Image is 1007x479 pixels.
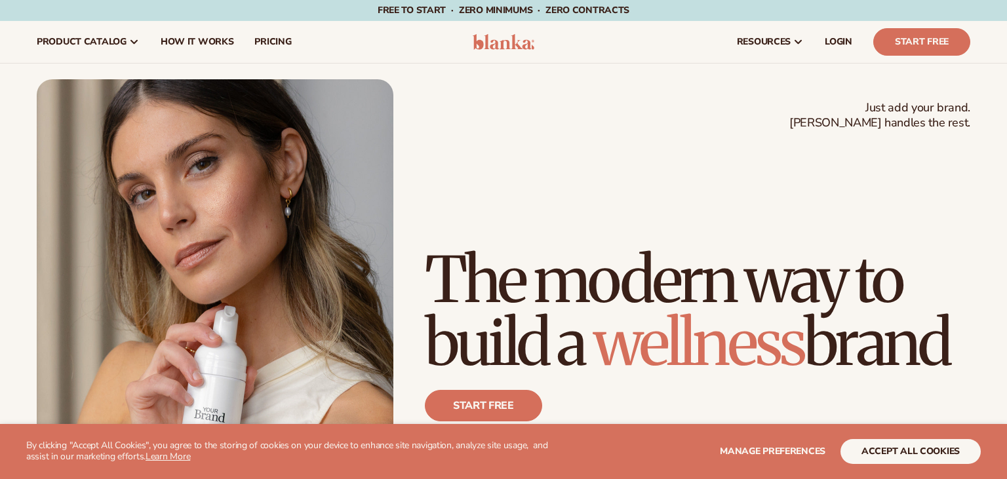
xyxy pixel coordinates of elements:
h1: The modern way to build a brand [425,248,970,374]
button: Manage preferences [720,439,825,464]
span: resources [737,37,791,47]
span: Just add your brand. [PERSON_NAME] handles the rest. [789,100,970,131]
span: wellness [593,303,804,382]
a: Learn More [146,450,190,463]
a: How It Works [150,21,245,63]
span: pricing [254,37,291,47]
button: accept all cookies [840,439,981,464]
img: logo [473,34,535,50]
span: product catalog [37,37,127,47]
a: pricing [244,21,302,63]
a: LOGIN [814,21,863,63]
a: resources [726,21,814,63]
span: Free to start · ZERO minimums · ZERO contracts [378,4,629,16]
a: Start free [425,390,542,421]
span: LOGIN [825,37,852,47]
a: product catalog [26,21,150,63]
span: How It Works [161,37,234,47]
a: Start Free [873,28,970,56]
span: Manage preferences [720,445,825,457]
p: By clicking "Accept All Cookies", you agree to the storing of cookies on your device to enhance s... [26,440,553,463]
